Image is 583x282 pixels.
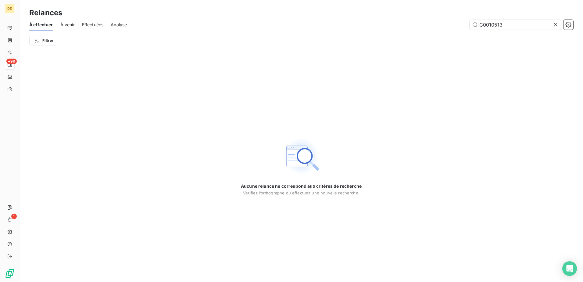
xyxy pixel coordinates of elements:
[241,183,362,189] span: Aucune relance ne correspond aux critères de recherche
[562,261,577,276] div: Open Intercom Messenger
[60,22,75,28] span: À venir
[5,269,15,278] img: Logo LeanPay
[11,214,17,219] span: 1
[243,190,359,195] span: Vérifiez l’orthographe ou effectuez une nouvelle recherche.
[82,22,104,28] span: Effectuées
[29,7,62,18] h3: Relances
[111,22,127,28] span: Analyse
[29,22,53,28] span: À effectuer
[29,36,57,45] button: Filtrer
[282,137,321,176] img: Empty state
[5,4,15,13] div: DE
[6,59,17,64] span: +99
[470,20,561,30] input: Rechercher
